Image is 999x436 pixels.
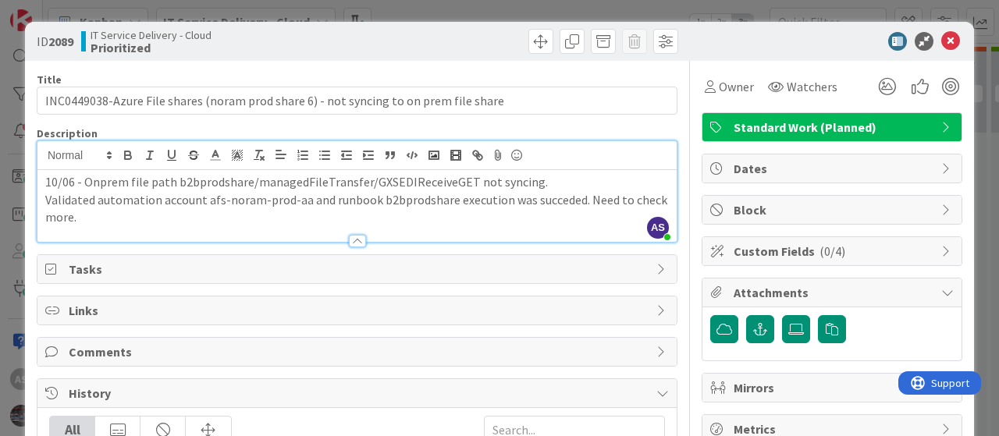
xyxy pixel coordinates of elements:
span: Watchers [787,77,837,96]
span: Links [69,301,649,320]
input: type card name here... [37,87,677,115]
span: Comments [69,342,649,361]
span: Owner [719,77,754,96]
span: Tasks [69,260,649,278]
span: Support [33,2,71,21]
span: History [69,384,649,402]
b: 2089 [48,34,73,49]
span: Description [37,126,98,140]
label: Title [37,73,62,87]
span: Dates [734,159,933,178]
span: ID [37,32,73,51]
span: Custom Fields [734,242,933,261]
span: ( 0/4 ) [819,243,845,259]
span: Mirrors [734,378,933,397]
span: IT Service Delivery - Cloud [91,29,212,41]
b: Prioritized [91,41,212,54]
span: Standard Work (Planned) [734,118,933,136]
span: Block [734,200,933,219]
span: AS [647,217,669,239]
span: Attachments [734,283,933,302]
p: Validated automation account afs-noram-prod-aa and runbook b2bprodshare execution was succeded. N... [45,191,669,226]
p: 10/06 - Onprem file path b2bprodshare/managedFileTransfer/GXSEDIReceiveGET not syncing. [45,173,669,191]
